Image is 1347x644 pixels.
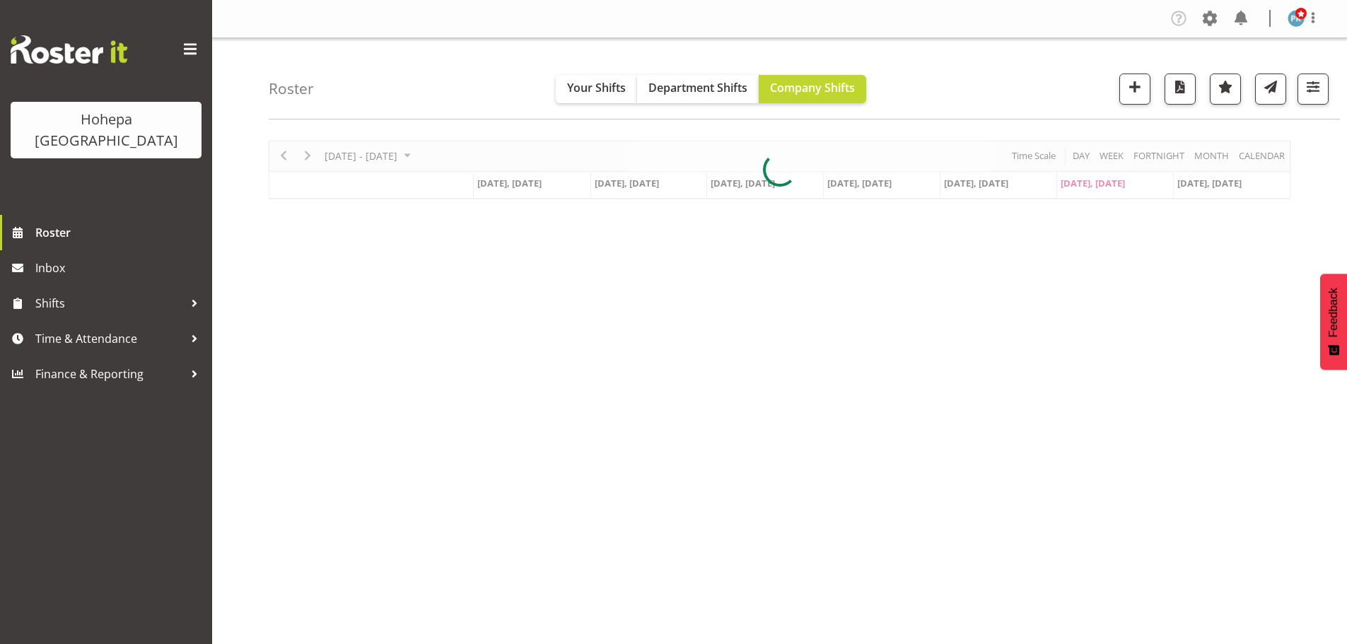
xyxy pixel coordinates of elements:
[1119,74,1150,105] button: Add a new shift
[1298,74,1329,105] button: Filter Shifts
[567,80,626,95] span: Your Shifts
[648,80,747,95] span: Department Shifts
[1165,74,1196,105] button: Download a PDF of the roster according to the set date range.
[1288,10,1305,27] img: poonam-kade5940.jpg
[35,293,184,314] span: Shifts
[35,257,205,279] span: Inbox
[1255,74,1286,105] button: Send a list of all shifts for the selected filtered period to all rostered employees.
[556,75,637,103] button: Your Shifts
[35,363,184,385] span: Finance & Reporting
[1327,288,1340,337] span: Feedback
[25,109,187,151] div: Hohepa [GEOGRAPHIC_DATA]
[1210,74,1241,105] button: Highlight an important date within the roster.
[1320,274,1347,370] button: Feedback - Show survey
[637,75,759,103] button: Department Shifts
[35,328,184,349] span: Time & Attendance
[759,75,866,103] button: Company Shifts
[11,35,127,64] img: Rosterit website logo
[35,222,205,243] span: Roster
[770,80,855,95] span: Company Shifts
[269,81,314,97] h4: Roster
